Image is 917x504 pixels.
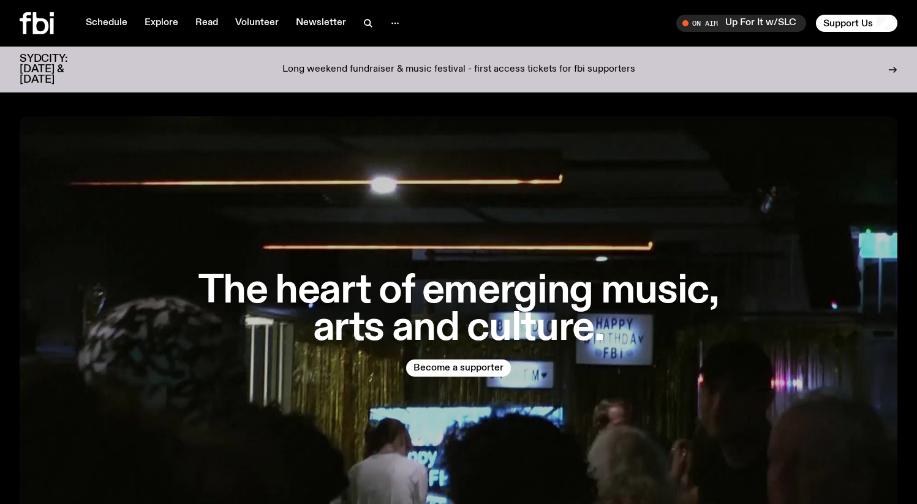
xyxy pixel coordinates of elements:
a: Volunteer [228,15,286,32]
button: Support Us [816,15,897,32]
h1: The heart of emerging music, arts and culture. [184,273,733,347]
a: Explore [137,15,186,32]
button: On AirUp For It w/SLC [676,15,806,32]
a: Read [188,15,225,32]
span: Support Us [823,18,873,29]
h3: SYDCITY: [DATE] & [DATE] [20,54,98,85]
a: Newsletter [289,15,353,32]
button: Become a supporter [406,359,511,377]
p: Long weekend fundraiser & music festival - first access tickets for fbi supporters [282,64,635,75]
a: Schedule [78,15,135,32]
